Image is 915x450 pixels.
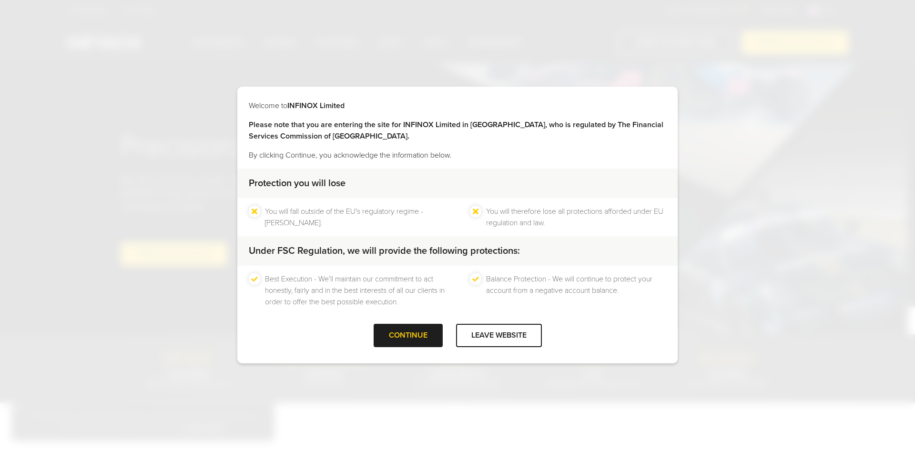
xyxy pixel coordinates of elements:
p: By clicking Continue, you acknowledge the information below. [249,150,666,161]
li: You will therefore lose all protections afforded under EU regulation and law. [486,206,666,229]
li: Balance Protection - We will continue to protect your account from a negative account balance. [486,273,666,308]
strong: INFINOX Limited [287,101,345,110]
strong: Please note that you are entering the site for INFINOX Limited in [GEOGRAPHIC_DATA], who is regul... [249,120,663,141]
strong: Under FSC Regulation, we will provide the following protections: [249,245,520,257]
div: LEAVE WEBSITE [456,324,542,347]
li: You will fall outside of the EU's regulatory regime - [PERSON_NAME]. [265,206,445,229]
div: CONTINUE [374,324,443,347]
strong: Protection you will lose [249,178,346,189]
p: Welcome to [249,100,666,111]
li: Best Execution - We’ll maintain our commitment to act honestly, fairly and in the best interests ... [265,273,445,308]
